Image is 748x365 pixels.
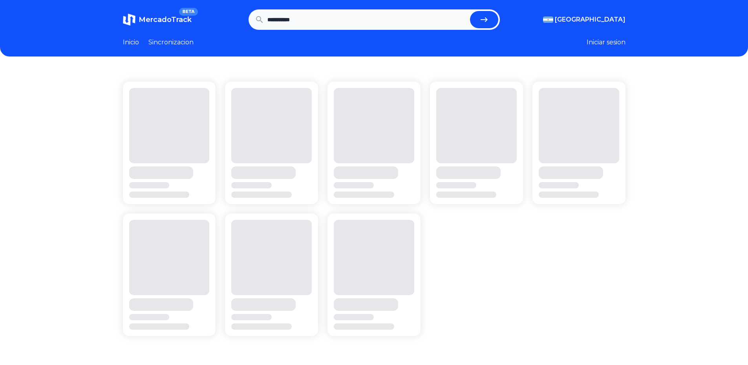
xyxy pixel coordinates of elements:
[179,8,198,16] span: BETA
[123,13,192,26] a: MercadoTrackBETA
[139,15,192,24] span: MercadoTrack
[587,38,625,47] button: Iniciar sesion
[543,16,553,23] img: Argentina
[148,38,194,47] a: Sincronizacion
[555,15,625,24] span: [GEOGRAPHIC_DATA]
[543,15,625,24] button: [GEOGRAPHIC_DATA]
[123,38,139,47] a: Inicio
[123,13,135,26] img: MercadoTrack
